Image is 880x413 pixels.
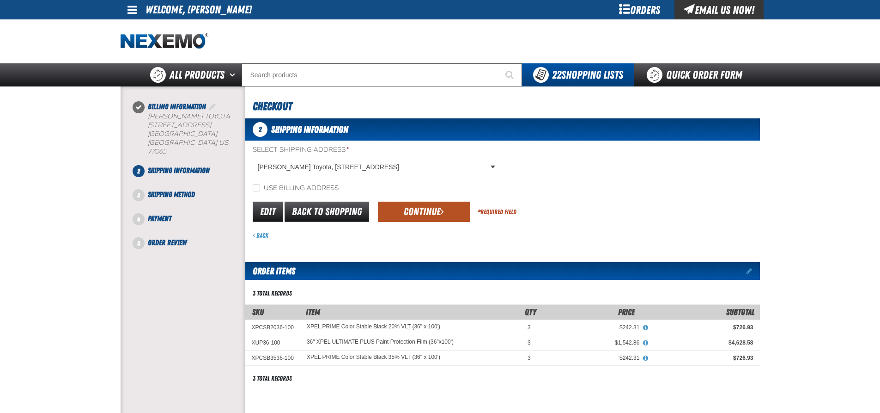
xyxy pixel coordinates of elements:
div: $242.31 [544,354,640,362]
li: Billing Information. Step 1 of 5. Completed [139,101,245,165]
a: SKU [252,307,264,317]
span: All Products [170,67,225,83]
div: $726.93 [652,354,753,362]
div: Required Field [478,208,516,216]
span: Checkout [253,100,292,113]
label: Use billing address [253,184,339,193]
span: Shopping Lists [552,68,623,81]
span: Shipping Information [271,124,348,135]
button: View All Prices for 36" XPEL ULTIMATE PLUS Paint Protection Film (36"x100') [639,339,651,347]
div: $242.31 [544,324,640,331]
span: 5 [133,237,145,249]
td: XUP36-100 [245,335,300,351]
span: Shipping Method [148,190,195,199]
: 36" XPEL ULTIMATE PLUS Paint Protection Film (36"x100') [307,339,454,345]
a: Back to Shopping [285,202,369,222]
div: $1,542.86 [544,339,640,346]
h2: Order Items [245,262,295,280]
span: 2 [253,122,267,137]
bdo: 77065 [148,148,166,155]
td: XPCSB3536-100 [245,351,300,366]
td: XPCSB2036-100 [245,320,300,335]
span: Billing Information [148,102,206,111]
button: View All Prices for XPEL PRIME Color Stable Black 20% VLT (36" x 100') [639,324,651,332]
input: Search [242,63,522,86]
li: Shipping Method. Step 3 of 5. Not Completed [139,189,245,213]
label: Select Shipping Address [253,146,499,154]
span: 3 [133,189,145,201]
a: Edit [253,202,283,222]
input: Use billing address [253,184,260,191]
span: Item [306,307,320,317]
span: US [219,139,228,147]
button: Start Searching [499,63,522,86]
button: View All Prices for XPEL PRIME Color Stable Black 35% VLT (36" x 100') [639,354,651,363]
span: 3 [528,355,531,361]
span: Qty [525,307,536,317]
span: [STREET_ADDRESS] [148,121,211,129]
span: [PERSON_NAME] Toyota [148,112,230,120]
: XPEL PRIME Color Stable Black 20% VLT (36" x 100') [307,324,440,330]
span: 3 [528,339,531,346]
span: Subtotal [726,307,754,317]
a: Edit Billing Information [208,102,217,111]
span: [PERSON_NAME] Toyota, [STREET_ADDRESS] [258,162,489,172]
span: 3 [528,324,531,331]
span: Shipping Information [148,166,210,175]
img: Nexemo logo [121,33,208,49]
nav: Checkout steps. Current step is Shipping Information. Step 2 of 5 [132,101,245,248]
a: Back [253,232,268,239]
: XPEL PRIME Color Stable Black 35% VLT (36" x 100') [307,354,440,361]
div: 3 total records [253,289,292,298]
span: [GEOGRAPHIC_DATA] [148,139,217,147]
li: Shipping Information. Step 2 of 5. Not Completed [139,165,245,189]
button: You have 22 Shopping Lists. Open to view details [522,63,634,86]
li: Payment. Step 4 of 5. Not Completed [139,213,245,237]
span: Price [618,307,635,317]
span: 2 [133,165,145,177]
span: Order Review [148,238,187,247]
div: $4,628.58 [652,339,753,346]
span: 4 [133,213,145,225]
a: Edit items [746,268,760,274]
span: Payment [148,214,171,223]
a: Home [121,33,208,49]
div: 3 total records [253,374,292,383]
span: [GEOGRAPHIC_DATA] [148,130,217,138]
a: Quick Order Form [634,63,759,86]
strong: 22 [552,68,561,81]
li: Order Review. Step 5 of 5. Not Completed [139,237,245,248]
div: $726.93 [652,324,753,331]
button: Open All Products pages [226,63,242,86]
button: Continue [378,202,470,222]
